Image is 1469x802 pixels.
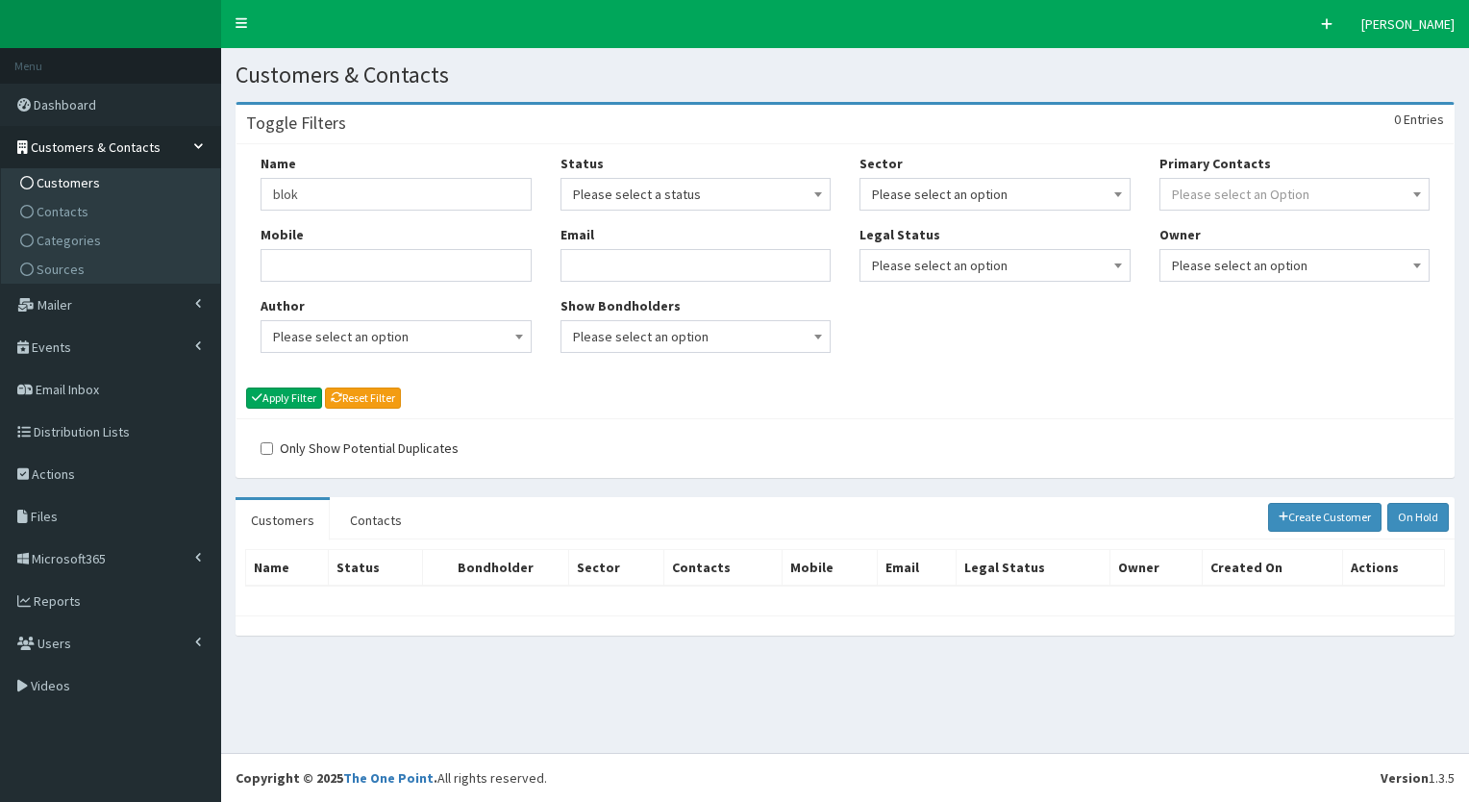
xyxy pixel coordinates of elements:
a: On Hold [1387,503,1449,532]
span: Events [32,338,71,356]
span: Please select an option [859,178,1131,211]
span: Users [37,635,71,652]
label: Author [261,296,305,315]
label: Owner [1159,225,1201,244]
span: Dashboard [34,96,96,113]
th: Created On [1202,549,1342,586]
a: Contacts [6,197,220,226]
span: Distribution Lists [34,423,130,440]
th: Sector [569,549,663,586]
input: Only Show Potential Duplicates [261,442,273,455]
label: Sector [859,154,903,173]
a: Categories [6,226,220,255]
th: Email [877,549,956,586]
a: Sources [6,255,220,284]
label: Mobile [261,225,304,244]
b: Version [1381,769,1429,787]
a: Reset Filter [325,388,401,409]
th: Actions [1342,549,1444,586]
strong: Copyright © 2025 . [236,769,437,787]
span: Please select an option [872,181,1118,208]
span: Please select an option [1172,252,1418,279]
div: 1.3.5 [1381,768,1455,788]
th: Name [246,549,329,586]
span: Customers & Contacts [31,138,161,156]
label: Only Show Potential Duplicates [261,439,459,458]
span: Please select a status [560,178,832,211]
th: Status [328,549,422,586]
span: 0 [1394,111,1401,128]
label: Status [560,154,604,173]
span: Please select an option [859,249,1131,282]
span: Email Inbox [36,381,99,398]
span: Reports [34,592,81,610]
footer: All rights reserved. [221,753,1469,802]
label: Legal Status [859,225,940,244]
span: Categories [37,232,101,249]
span: Please select an option [1159,249,1431,282]
span: Videos [31,677,70,694]
a: Customers [236,500,330,540]
a: Contacts [335,500,417,540]
th: Owner [1110,549,1202,586]
span: Sources [37,261,85,278]
span: Please select an option [273,323,519,350]
span: Microsoft365 [32,550,106,567]
h1: Customers & Contacts [236,63,1455,88]
span: Files [31,508,58,525]
label: Primary Contacts [1159,154,1271,173]
button: Apply Filter [246,388,322,409]
a: Create Customer [1268,503,1382,532]
label: Name [261,154,296,173]
span: Actions [32,465,75,483]
h3: Toggle Filters [246,114,346,132]
th: Legal Status [957,549,1110,586]
span: Please select an option [573,323,819,350]
th: Contacts [663,549,783,586]
span: Please select an option [560,320,832,353]
span: Please select an option [872,252,1118,279]
span: Please select a status [573,181,819,208]
th: Mobile [783,549,877,586]
a: Customers [6,168,220,197]
span: Entries [1404,111,1444,128]
span: [PERSON_NAME] [1361,15,1455,33]
span: Customers [37,174,100,191]
a: The One Point [343,769,434,787]
span: Mailer [37,296,72,313]
span: Please select an option [261,320,532,353]
label: Email [560,225,594,244]
th: Bondholder [423,549,569,586]
label: Show Bondholders [560,296,681,315]
span: Please select an Option [1172,186,1309,203]
span: Contacts [37,203,88,220]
